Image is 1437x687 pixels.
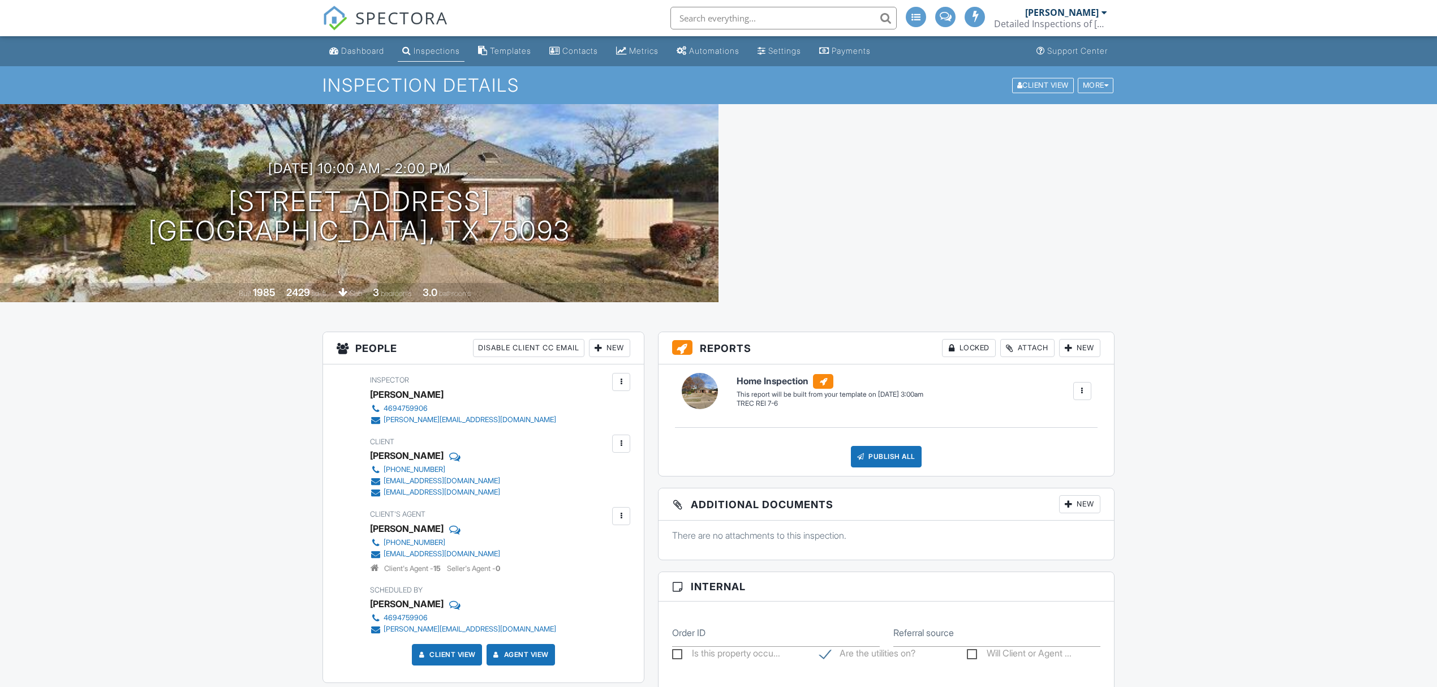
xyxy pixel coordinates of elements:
span: bathrooms [439,289,471,298]
div: Support Center [1047,46,1108,55]
a: [EMAIL_ADDRESS][DOMAIN_NAME] [370,475,500,487]
a: Support Center [1032,41,1112,62]
span: Inspector [370,376,409,384]
div: Automations [689,46,739,55]
a: Automations (Advanced) [672,41,744,62]
a: Payments [815,41,875,62]
a: [PERSON_NAME] [370,520,444,537]
a: [EMAIL_ADDRESS][DOMAIN_NAME] [370,487,500,498]
span: Seller's Agent - [447,564,500,573]
a: Client View [416,649,476,660]
div: 4694759906 [384,404,428,413]
a: Templates [474,41,536,62]
span: Client's Agent - [384,564,442,573]
h3: Reports [659,332,1114,364]
a: Metrics [612,41,663,62]
h3: Internal [659,572,1114,602]
strong: 0 [496,564,500,573]
a: [PHONE_NUMBER] [370,464,500,475]
div: [EMAIL_ADDRESS][DOMAIN_NAME] [384,488,500,497]
div: [PERSON_NAME] [1025,7,1099,18]
div: Locked [942,339,996,357]
span: SPECTORA [355,6,448,29]
a: SPECTORA [322,15,448,39]
div: 3.0 [423,286,437,298]
a: 4694759906 [370,403,556,414]
a: [PERSON_NAME][EMAIL_ADDRESS][DOMAIN_NAME] [370,414,556,426]
h3: Additional Documents [659,488,1114,521]
div: New [589,339,630,357]
div: 3 [373,286,379,298]
label: Will Client or Agent be attending? [967,648,1072,662]
div: [PERSON_NAME] [370,447,444,464]
label: Is this property occupied? [672,648,780,662]
div: [EMAIL_ADDRESS][DOMAIN_NAME] [384,549,500,559]
a: [EMAIL_ADDRESS][DOMAIN_NAME] [370,548,500,560]
div: Publish All [851,446,922,467]
a: [PHONE_NUMBER] [370,537,500,548]
span: sq. ft. [312,289,328,298]
div: This report will be built from your template on [DATE] 3:00am [737,390,923,399]
div: [PERSON_NAME] [370,595,444,612]
div: Settings [768,46,801,55]
div: Client View [1012,78,1074,93]
div: [EMAIL_ADDRESS][DOMAIN_NAME] [384,476,500,486]
div: New [1059,495,1100,513]
label: Are the utilities on? [820,648,915,662]
h1: Inspection Details [322,75,1115,95]
a: Inspections [398,41,464,62]
div: [PERSON_NAME][EMAIL_ADDRESS][DOMAIN_NAME] [384,625,556,634]
div: [PHONE_NUMBER] [384,538,445,547]
p: There are no attachments to this inspection. [672,529,1100,542]
label: Order ID [672,626,705,639]
span: Scheduled By [370,586,423,594]
div: Disable Client CC Email [473,339,584,357]
a: Contacts [545,41,603,62]
div: Dashboard [341,46,384,55]
input: Search everything... [670,7,897,29]
div: [PHONE_NUMBER] [384,465,445,474]
div: [PERSON_NAME] [370,386,444,403]
span: bedrooms [381,289,412,298]
div: Contacts [562,46,598,55]
div: New [1059,339,1100,357]
div: Attach [1000,339,1055,357]
h3: People [323,332,644,364]
span: Client's Agent [370,510,425,518]
div: More [1078,78,1114,93]
a: [PERSON_NAME][EMAIL_ADDRESS][DOMAIN_NAME] [370,624,556,635]
div: Metrics [629,46,659,55]
a: 4694759906 [370,612,556,624]
div: 1985 [253,286,276,298]
span: Client [370,437,394,446]
h3: [DATE] 10:00 am - 2:00 pm [268,161,451,176]
div: Inspections [414,46,460,55]
div: Detailed Inspections of North Texas TREC# 20255 [994,18,1107,29]
img: The Best Home Inspection Software - Spectora [322,6,347,31]
div: 4694759906 [384,613,428,622]
label: Referral source [893,626,954,639]
div: 2429 [286,286,310,298]
h6: Home Inspection [737,374,923,389]
div: Payments [832,46,871,55]
a: Dashboard [325,41,389,62]
div: [PERSON_NAME][EMAIL_ADDRESS][DOMAIN_NAME] [384,415,556,424]
a: Client View [1011,80,1077,89]
h1: [STREET_ADDRESS] [GEOGRAPHIC_DATA], TX 75093 [148,187,570,247]
span: Built [239,289,251,298]
a: Settings [753,41,806,62]
a: Agent View [491,649,549,660]
div: Templates [490,46,531,55]
strong: 15 [433,564,441,573]
div: TREC REI 7-6 [737,399,923,409]
span: slab [350,289,362,298]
